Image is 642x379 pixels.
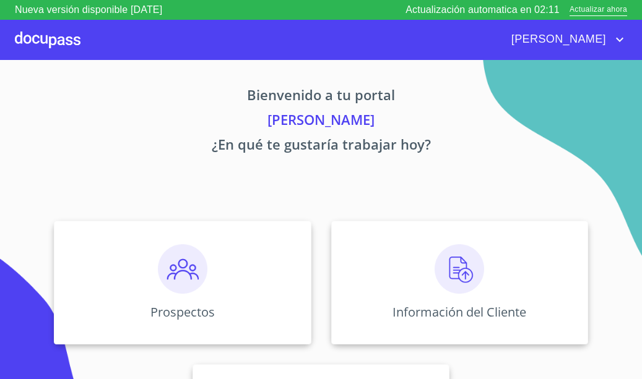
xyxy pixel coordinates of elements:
[15,2,162,17] p: Nueva versión disponible [DATE]
[150,304,215,320] p: Prospectos
[158,244,207,294] img: prospectos.png
[502,30,627,49] button: account of current user
[15,85,627,109] p: Bienvenido a tu portal
[15,109,627,134] p: [PERSON_NAME]
[435,244,484,294] img: carga.png
[502,30,612,49] span: [PERSON_NAME]
[406,2,560,17] p: Actualización automatica en 02:11
[570,4,627,17] span: Actualizar ahora
[15,134,627,159] p: ¿En qué te gustaría trabajar hoy?
[393,304,526,320] p: Información del Cliente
